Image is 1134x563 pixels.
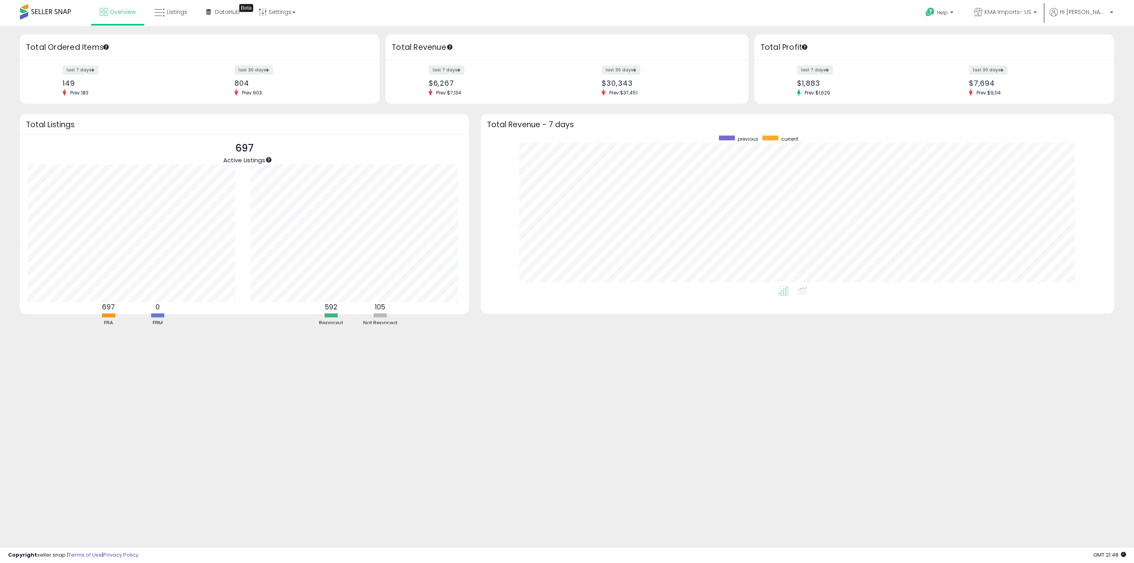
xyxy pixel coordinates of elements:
[605,89,642,96] span: Prev: $37,451
[801,43,808,51] div: Tooltip anchor
[487,122,1108,128] h3: Total Revenue - 7 days
[602,65,640,75] label: last 30 days
[1049,8,1113,26] a: Hi [PERSON_NAME]
[356,319,404,327] div: Not Repriced
[156,302,160,312] b: 0
[969,79,1100,87] div: $7,694
[63,79,194,87] div: 149
[925,7,935,17] i: Get Help
[797,65,833,75] label: last 7 days
[85,319,132,327] div: FBA
[1060,8,1108,16] span: Hi [PERSON_NAME]
[223,141,265,156] p: 697
[375,302,385,312] b: 105
[265,156,272,163] div: Tooltip anchor
[110,8,136,16] span: Overview
[239,4,253,12] div: Tooltip anchor
[392,42,742,53] h3: Total Revenue
[325,302,337,312] b: 592
[446,43,453,51] div: Tooltip anchor
[969,65,1008,75] label: last 30 days
[238,89,266,96] span: Prev: 903
[167,8,187,16] span: Listings
[234,65,273,75] label: last 30 days
[234,79,366,87] div: 804
[984,8,1031,16] span: KMA Imports- US
[223,156,265,164] span: Active Listings
[781,136,798,142] span: current
[602,79,734,87] div: $30,343
[738,136,758,142] span: previous
[937,9,948,16] span: Help
[801,89,834,96] span: Prev: $1,629
[429,65,465,75] label: last 7 days
[797,79,928,87] div: $1,883
[102,302,115,312] b: 697
[973,89,1005,96] span: Prev: $9,114
[26,122,463,128] h3: Total Listings
[432,89,465,96] span: Prev: $7,134
[63,65,98,75] label: last 7 days
[134,319,181,327] div: FBM
[429,79,561,87] div: $6,267
[760,42,1108,53] h3: Total Profit
[102,43,110,51] div: Tooltip anchor
[215,8,240,16] span: DataHub
[919,1,961,26] a: Help
[307,319,355,327] div: Repriced
[26,42,374,53] h3: Total Ordered Items
[66,89,93,96] span: Prev: 183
